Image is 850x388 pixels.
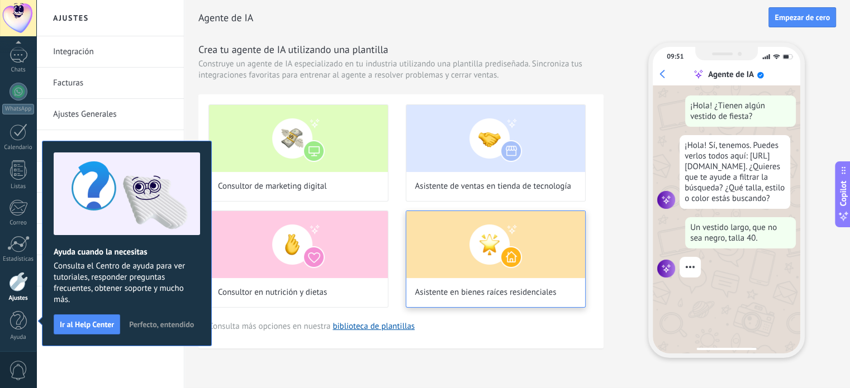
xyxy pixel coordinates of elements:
[2,295,35,302] div: Ajustes
[198,7,768,29] h2: Agente de IA
[2,144,35,151] div: Calendario
[333,321,415,332] a: biblioteca de plantillas
[54,314,120,334] button: Ir al Help Center
[53,36,173,68] a: Integración
[198,42,604,56] h3: Crea tu agente de IA utilizando una plantilla
[53,99,173,130] a: Ajustes Generales
[2,66,35,74] div: Chats
[198,59,604,81] span: Construye un agente de IA especializado en tu industria utilizando una plantilla prediseñada. Sin...
[54,247,200,257] h2: Ayuda cuando la necesitas
[775,13,830,21] span: Empezar de cero
[54,261,200,305] span: Consulta el Centro de ayuda para ver tutoriales, responder preguntas frecuentes, obtener soporte ...
[406,105,585,172] img: Asistente de ventas en tienda de tecnología
[838,180,849,206] span: Copilot
[415,287,557,298] span: Asistente en bienes raíces residenciales
[2,256,35,263] div: Estadísticas
[53,68,173,99] a: Facturas
[218,287,327,298] span: Consultor en nutrición y dietas
[685,95,796,127] div: ¡Hola! ¿Tienen algún vestido de fiesta?
[36,36,184,68] li: Integración
[406,211,585,278] img: Asistente en bienes raíces residenciales
[2,183,35,190] div: Listas
[218,181,327,192] span: Consultor de marketing digital
[209,105,388,172] img: Consultor de marketing digital
[36,68,184,99] li: Facturas
[415,181,571,192] span: Asistente de ventas en tienda de tecnología
[708,69,754,80] div: Agente de IA
[36,99,184,130] li: Ajustes Generales
[657,260,675,277] img: agent icon
[36,130,184,161] li: Usuarios
[2,104,34,114] div: WhatsApp
[209,211,388,278] img: Consultor en nutrición y dietas
[680,135,790,209] div: ¡Hola! Sí, tenemos. Puedes verlos todos aquí: [URL][DOMAIN_NAME]. ¿Quieres que te ayude a filtrar...
[208,321,415,332] span: Consulta más opciones en nuestra
[768,7,836,27] button: Empezar de cero
[124,316,199,333] button: Perfecto, entendido
[657,191,675,209] img: agent icon
[667,52,683,61] div: 09:51
[60,320,114,328] span: Ir al Help Center
[53,130,173,161] a: Usuarios
[2,334,35,341] div: Ayuda
[129,320,194,328] span: Perfecto, entendido
[685,217,796,248] div: Un vestido largo, que no sea negro, talla 40.
[2,219,35,227] div: Correo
